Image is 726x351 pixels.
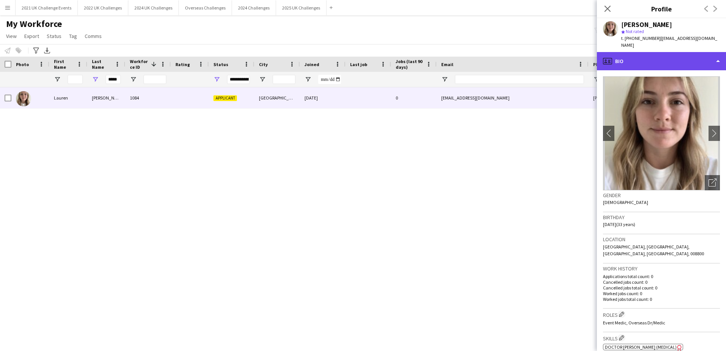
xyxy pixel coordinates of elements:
[54,58,74,70] span: First Name
[16,0,78,15] button: 2021 UK Challenge Events
[603,214,720,221] h3: Birthday
[87,87,125,108] div: [PERSON_NAME]
[455,75,584,84] input: Email Filter Input
[593,62,606,67] span: Phone
[24,33,39,40] span: Export
[82,31,105,41] a: Comms
[626,28,644,34] span: Not rated
[259,76,266,83] button: Open Filter Menu
[130,76,137,83] button: Open Filter Menu
[43,46,52,55] app-action-btn: Export XLSX
[300,87,346,108] div: [DATE]
[276,0,327,15] button: 2025 UK Challenges
[305,62,319,67] span: Joined
[92,58,112,70] span: Last Name
[21,31,42,41] a: Export
[213,62,228,67] span: Status
[603,192,720,199] h3: Gender
[213,95,237,101] span: Applicant
[391,87,437,108] div: 0
[396,58,423,70] span: Jobs (last 90 days)
[441,62,453,67] span: Email
[603,334,720,342] h3: Skills
[125,87,171,108] div: 1084
[589,87,686,108] div: [PHONE_NUMBER]
[597,52,726,70] div: Bio
[621,21,672,28] div: [PERSON_NAME]
[603,76,720,190] img: Crew avatar or photo
[69,33,77,40] span: Tag
[16,91,31,106] img: Lauren Kelly
[305,76,311,83] button: Open Filter Menu
[603,236,720,243] h3: Location
[54,76,61,83] button: Open Filter Menu
[593,76,600,83] button: Open Filter Menu
[66,31,80,41] a: Tag
[254,87,300,108] div: [GEOGRAPHIC_DATA]
[603,285,720,291] p: Cancelled jobs total count: 0
[603,279,720,285] p: Cancelled jobs count: 0
[603,296,720,302] p: Worked jobs total count: 0
[318,75,341,84] input: Joined Filter Input
[603,274,720,279] p: Applications total count: 0
[597,4,726,14] h3: Profile
[6,33,17,40] span: View
[603,265,720,272] h3: Work history
[273,75,295,84] input: City Filter Input
[47,33,62,40] span: Status
[32,46,41,55] app-action-btn: Advanced filters
[3,31,20,41] a: View
[6,18,62,30] span: My Workforce
[68,75,83,84] input: First Name Filter Input
[603,244,704,256] span: [GEOGRAPHIC_DATA], [GEOGRAPHIC_DATA], [GEOGRAPHIC_DATA], [GEOGRAPHIC_DATA], 008800
[441,76,448,83] button: Open Filter Menu
[621,35,661,41] span: t. [PHONE_NUMBER]
[603,320,665,326] span: Event Medic, Overseas Dr/Medic
[259,62,268,67] span: City
[128,0,179,15] button: 2024 UK Challenges
[106,75,121,84] input: Last Name Filter Input
[603,221,635,227] span: [DATE] (33 years)
[49,87,87,108] div: Lauren
[144,75,166,84] input: Workforce ID Filter Input
[350,62,367,67] span: Last job
[44,31,65,41] a: Status
[16,62,29,67] span: Photo
[621,35,717,48] span: | [EMAIL_ADDRESS][DOMAIN_NAME]
[603,291,720,296] p: Worked jobs count: 0
[605,344,677,350] span: Doctor [PERSON_NAME] (Medical)
[92,76,99,83] button: Open Filter Menu
[85,33,102,40] span: Comms
[78,0,128,15] button: 2022 UK Challenges
[179,0,232,15] button: Overseas Challenges
[130,58,148,70] span: Workforce ID
[175,62,190,67] span: Rating
[705,175,720,190] div: Open photos pop-in
[603,199,648,205] span: [DEMOGRAPHIC_DATA]
[213,76,220,83] button: Open Filter Menu
[232,0,276,15] button: 2024 Challenges
[603,310,720,318] h3: Roles
[437,87,589,108] div: [EMAIL_ADDRESS][DOMAIN_NAME]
